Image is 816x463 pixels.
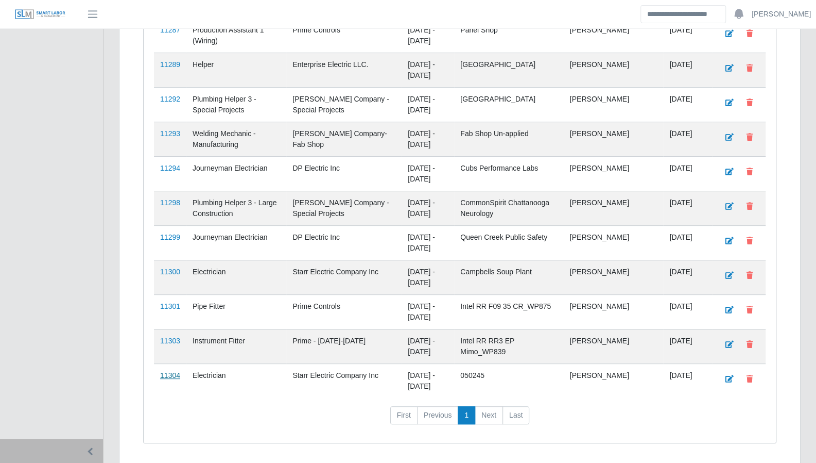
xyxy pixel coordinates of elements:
[454,87,563,122] td: [GEOGRAPHIC_DATA]
[160,302,180,310] a: 11301
[186,363,286,398] td: Electrician
[286,191,402,225] td: [PERSON_NAME] Company - Special Projects
[454,329,563,363] td: Intel RR RR3 EP Mimo_WP839
[186,260,286,294] td: Electrician
[564,260,664,294] td: [PERSON_NAME]
[286,53,402,87] td: Enterprise Electric LLC.
[286,225,402,260] td: DP Electric Inc
[454,191,563,225] td: CommonSpirit Chattanooga Neurology
[402,225,454,260] td: [DATE] - [DATE]
[663,53,713,87] td: [DATE]
[458,406,475,425] a: 1
[663,18,713,53] td: [DATE]
[286,363,402,398] td: Starr Electric Company Inc
[402,363,454,398] td: [DATE] - [DATE]
[402,87,454,122] td: [DATE] - [DATE]
[454,363,563,398] td: 050245
[186,156,286,191] td: Journeyman Electrician
[454,122,563,156] td: Fab Shop Un-applied
[286,18,402,53] td: Prime Controls
[160,337,180,345] a: 11303
[160,199,180,207] a: 11298
[402,191,454,225] td: [DATE] - [DATE]
[663,191,713,225] td: [DATE]
[402,53,454,87] td: [DATE] - [DATE]
[663,294,713,329] td: [DATE]
[454,225,563,260] td: Queen Creek Public Safety
[160,233,180,241] a: 11299
[564,122,664,156] td: [PERSON_NAME]
[160,371,180,379] a: 11304
[564,87,664,122] td: [PERSON_NAME]
[402,329,454,363] td: [DATE] - [DATE]
[564,329,664,363] td: [PERSON_NAME]
[454,294,563,329] td: Intel RR F09 35 CR_WP875
[663,122,713,156] td: [DATE]
[454,53,563,87] td: [GEOGRAPHIC_DATA]
[286,122,402,156] td: [PERSON_NAME] Company- Fab Shop
[454,18,563,53] td: Panel Shop
[186,87,286,122] td: Plumbing Helper 3 - Special Projects
[402,122,454,156] td: [DATE] - [DATE]
[752,9,811,20] a: [PERSON_NAME]
[564,363,664,398] td: [PERSON_NAME]
[160,26,180,34] a: 11287
[454,156,563,191] td: Cubs Performance Labs
[564,53,664,87] td: [PERSON_NAME]
[186,225,286,260] td: Journeyman Electrician
[160,95,180,103] a: 11292
[663,329,713,363] td: [DATE]
[564,191,664,225] td: [PERSON_NAME]
[663,87,713,122] td: [DATE]
[160,60,180,69] a: 11289
[663,225,713,260] td: [DATE]
[454,260,563,294] td: Campbells Soup Plant
[564,225,664,260] td: [PERSON_NAME]
[14,9,66,20] img: SLM Logo
[564,156,664,191] td: [PERSON_NAME]
[564,294,664,329] td: [PERSON_NAME]
[663,156,713,191] td: [DATE]
[663,363,713,398] td: [DATE]
[286,294,402,329] td: Prime Controls
[186,53,286,87] td: Helper
[154,406,766,433] nav: pagination
[286,87,402,122] td: [PERSON_NAME] Company - Special Projects
[663,260,713,294] td: [DATE]
[186,329,286,363] td: Instrument Fitter
[564,18,664,53] td: [PERSON_NAME]
[286,156,402,191] td: DP Electric Inc
[160,164,180,172] a: 11294
[286,260,402,294] td: Starr Electric Company Inc
[186,18,286,53] td: Production Assistant 1 (Wiring)
[286,329,402,363] td: Prime - [DATE]-[DATE]
[402,18,454,53] td: [DATE] - [DATE]
[402,294,454,329] td: [DATE] - [DATE]
[402,260,454,294] td: [DATE] - [DATE]
[186,191,286,225] td: Plumbing Helper 3 - Large Construction
[186,122,286,156] td: Welding Mechanic - Manufacturing
[160,268,180,276] a: 11300
[640,5,726,23] input: Search
[160,129,180,138] a: 11293
[186,294,286,329] td: Pipe Fitter
[402,156,454,191] td: [DATE] - [DATE]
